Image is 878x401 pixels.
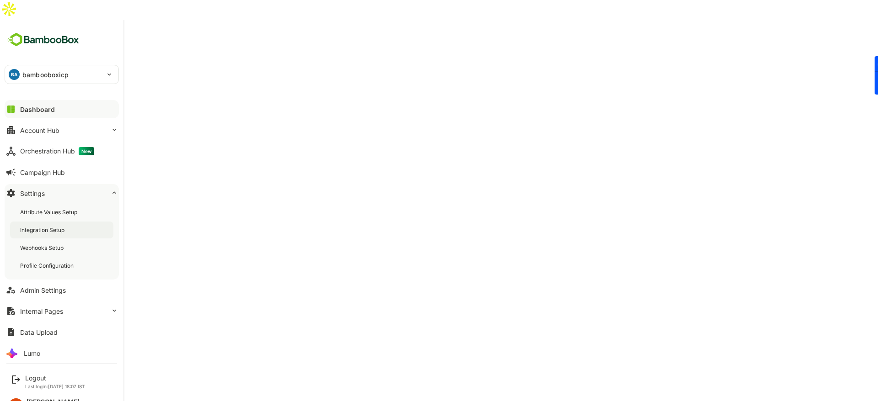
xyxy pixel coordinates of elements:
[5,323,119,341] button: Data Upload
[20,190,45,197] div: Settings
[20,262,75,269] div: Profile Configuration
[5,31,82,48] img: BambooboxFullLogoMark.5f36c76dfaba33ec1ec1367b70bb1252.svg
[25,384,85,389] p: Last login: [DATE] 18:07 IST
[20,226,66,234] div: Integration Setup
[5,184,119,202] button: Settings
[5,65,118,84] div: BAbambooboxicp
[5,302,119,320] button: Internal Pages
[20,127,59,134] div: Account Hub
[24,349,40,357] div: Lumo
[20,169,65,176] div: Campaign Hub
[20,147,94,155] div: Orchestration Hub
[5,344,119,362] button: Lumo
[20,106,55,113] div: Dashboard
[25,374,85,382] div: Logout
[5,121,119,139] button: Account Hub
[79,147,94,155] span: New
[5,281,119,299] button: Admin Settings
[20,328,58,336] div: Data Upload
[5,142,119,160] button: Orchestration HubNew
[20,244,65,252] div: Webhooks Setup
[20,286,66,294] div: Admin Settings
[5,100,119,118] button: Dashboard
[5,163,119,181] button: Campaign Hub
[20,307,63,315] div: Internal Pages
[22,70,69,79] p: bambooboxicp
[20,208,79,216] div: Attribute Values Setup
[9,69,20,80] div: BA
